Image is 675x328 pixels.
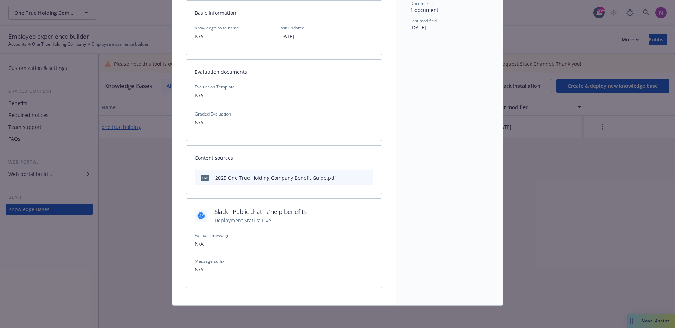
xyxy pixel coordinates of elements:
[195,258,373,264] span: Message suffix
[186,60,382,84] div: Evaluation documents
[195,118,373,127] p: N/A
[278,25,304,31] span: Last Updated
[195,240,373,248] p: N/A
[195,265,373,274] p: N/A
[410,18,437,24] span: Last modified
[195,111,373,117] span: Graded Evaluation
[214,207,307,216] span: Slack - Public chat - #help-benefits
[195,84,373,90] span: Evaluation Template
[195,32,239,41] p: N/A
[186,146,382,170] div: Content sources
[215,174,336,182] div: 2025 One True Holding Company Benefit Guide.pdf
[278,32,304,41] p: [DATE]
[410,24,426,31] span: [DATE]
[410,0,433,6] span: Documents
[214,217,307,224] span: Deployment Status: Live
[201,175,209,180] span: pdf
[195,25,239,31] span: Knowledge base name
[186,1,382,25] div: Basic Information
[195,232,373,238] span: Fallback message
[195,91,373,100] p: N/A
[410,7,438,13] span: 1 document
